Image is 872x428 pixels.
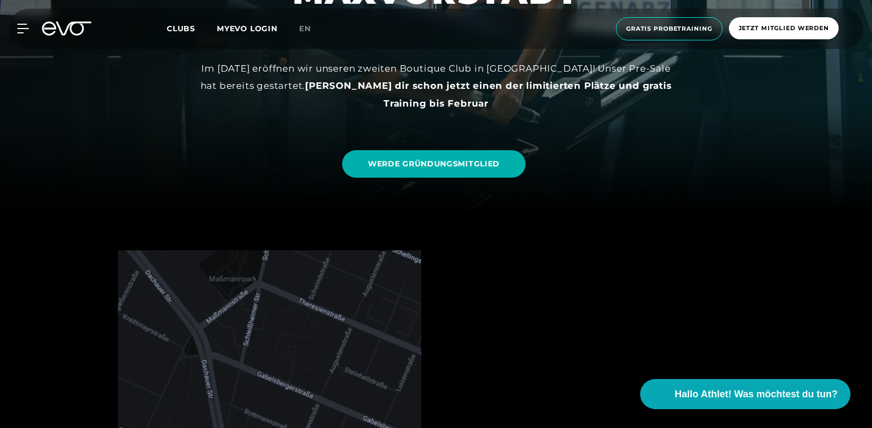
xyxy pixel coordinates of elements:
a: WERDE GRÜNDUNGSMITGLIED [342,150,526,178]
span: Gratis Probetraining [626,24,712,33]
a: Gratis Probetraining [613,17,726,40]
span: Clubs [167,24,195,33]
span: en [299,24,311,33]
button: Hallo Athlet! Was möchtest du tun? [640,379,850,409]
a: Jetzt Mitglied werden [726,17,842,40]
span: Jetzt Mitglied werden [739,24,829,33]
div: Im [DATE] eröffnen wir unseren zweiten Boutique Club in [GEOGRAPHIC_DATA]! Unser Pre-Sale hat ber... [194,60,678,112]
a: Clubs [167,23,217,33]
span: Hallo Athlet! Was möchtest du tun? [675,387,838,402]
strong: [PERSON_NAME] dir schon jetzt einen der limitierten Plätze und gratis Training bis Februar [305,80,671,108]
span: WERDE GRÜNDUNGSMITGLIED [368,158,500,170]
a: en [299,23,324,35]
a: MYEVO LOGIN [217,24,278,33]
